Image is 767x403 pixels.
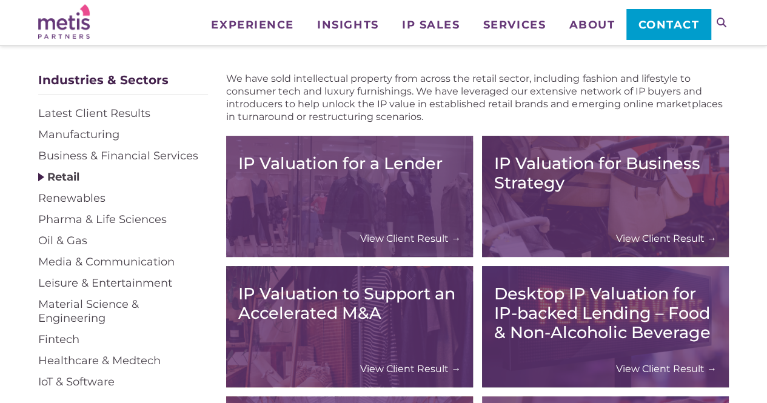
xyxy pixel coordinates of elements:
span: IP Sales [402,19,460,30]
a: Renewables [38,192,106,205]
a: View Client Result → [360,232,461,245]
h3: IP Valuation for a Lender [238,154,461,173]
a: Leisure & Entertainment [38,276,172,290]
a: Latest Client Results [38,107,150,120]
span: Contact [638,19,700,30]
img: Metis Partners [38,4,90,39]
a: Business & Financial Services [38,149,198,162]
a: View Client Result → [616,232,717,245]
a: IoT & Software [38,375,115,388]
a: Media & Communication [38,255,175,268]
a: View Client Result → [616,362,717,375]
h3: IP Valuation to Support an Accelerated M&A [238,284,461,323]
a: Fintech [38,333,79,346]
span: Insights [317,19,378,30]
a: Contact [626,9,711,39]
span: Experience [211,19,293,30]
a: Oil & Gas [38,234,87,247]
div: Industries & Sectors [38,72,208,95]
span: Services [483,19,546,30]
a: View Client Result → [360,362,461,375]
h3: Desktop IP Valuation for IP-backed Lending – Food & Non-Alcoholic Beverage [494,284,717,342]
a: Pharma & Life Sciences [38,213,167,226]
a: Material Science & Engineering [38,298,139,325]
a: Retail [47,170,79,184]
span: About [569,19,615,30]
h3: IP Valuation for Business Strategy [494,154,717,193]
p: We have sold intellectual property from across the retail sector, including fashion and lifestyle... [226,72,729,123]
a: Healthcare & Medtech [38,354,161,367]
a: Manufacturing [38,128,119,141]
